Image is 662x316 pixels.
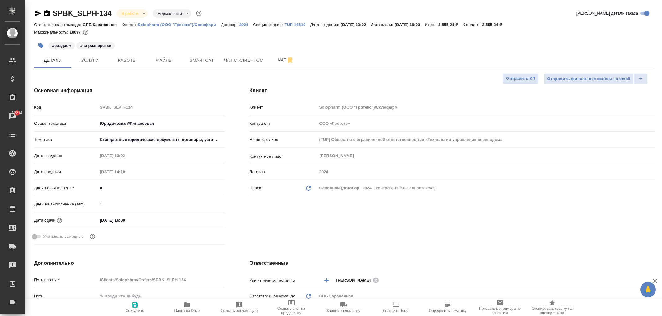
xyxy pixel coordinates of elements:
[250,293,295,299] p: Ответственная команда
[576,10,638,16] span: [PERSON_NAME] детали заказа
[56,216,64,224] button: Если добавить услуги и заполнить их объемом, то дата рассчитается автоматически
[34,185,98,191] p: Дней на выполнение
[70,30,82,34] p: 100%
[640,282,656,297] button: 🙏
[34,293,98,299] p: Путь
[250,278,317,284] p: Клиентские менеджеры
[285,22,310,27] a: TUP-16610
[250,169,317,175] p: Договор
[317,167,655,176] input: Пустое поле
[317,119,655,128] input: Пустое поле
[371,22,394,27] p: Дата сдачи:
[547,75,630,83] span: Отправить финальные файлы на email
[341,22,371,27] p: [DATE] 13:02
[336,277,375,283] span: [PERSON_NAME]
[53,9,111,17] a: SPBK_SLPH-134
[526,299,578,316] button: Скопировать ссылку на оценку заказа
[250,260,655,267] h4: Ответственные
[82,28,90,36] button: 0.00 RUB;
[250,87,655,94] h4: Клиент
[80,43,111,49] p: #на разверстке
[174,309,200,313] span: Папка на Drive
[43,233,84,240] span: Учитывать выходные
[310,22,340,27] p: Дата создания:
[506,75,535,82] span: Отправить КП
[34,104,98,111] p: Код
[138,22,221,27] a: Solopharm (ООО "Гротекс")/Солофарм
[75,56,105,64] span: Услуги
[43,10,51,17] button: Скопировать ссылку
[317,299,370,316] button: Заявка на доставку
[98,167,152,176] input: Пустое поле
[317,183,655,193] div: Основной (Договор "2924", контрагент "ООО «Гротекс»")
[98,183,225,192] input: ✎ Введи что-нибудь
[336,276,381,284] div: [PERSON_NAME]
[98,103,225,112] input: Пустое поле
[482,22,507,27] p: 3 555,24 ₽
[224,56,263,64] span: Чат с клиентом
[187,56,217,64] span: Smartcat
[438,22,463,27] p: 3 555,24 ₽
[38,56,68,64] span: Детали
[34,217,56,223] p: Дата сдачи
[88,232,97,241] button: Выбери, если сб и вс нужно считать рабочими днями для выполнения заказа.
[502,73,539,84] button: Отправить КП
[83,22,122,27] p: СПБ Караванная
[286,56,294,64] svg: Отписаться
[98,291,225,300] input: ✎ Введи что-нибудь
[319,273,334,288] button: Добавить менеджера
[34,153,98,159] p: Дата создания
[317,291,655,301] div: СПБ Караванная
[156,11,184,16] button: Нормальный
[153,9,191,18] div: В работе
[250,120,317,127] p: Контрагент
[195,9,203,17] button: Доп статусы указывают на важность/срочность заказа
[239,22,253,27] a: 2924
[213,299,265,316] button: Создать рекламацию
[395,22,425,27] p: [DATE] 16:00
[221,22,239,27] p: Договор:
[478,306,522,315] span: Призвать менеджера по развитию
[269,306,314,315] span: Создать счет на предоплату
[8,110,26,116] span: 12214
[383,309,408,313] span: Добавить Todo
[643,283,653,296] span: 🙏
[544,73,634,84] button: Отправить финальные файлы на email
[271,56,301,64] span: Чат
[317,103,655,112] input: Пустое поле
[112,56,142,64] span: Работы
[250,104,317,111] p: Клиент
[34,22,83,27] p: Ответственная команда:
[98,151,152,160] input: Пустое поле
[2,108,23,124] a: 12214
[161,299,213,316] button: Папка на Drive
[34,260,225,267] h4: Дополнительно
[250,137,317,143] p: Наше юр. лицо
[34,137,98,143] p: Тематика
[34,169,98,175] p: Дата продажи
[34,39,48,52] button: Добавить тэг
[422,299,474,316] button: Определить тематику
[370,299,422,316] button: Добавить Todo
[317,135,655,144] input: Пустое поле
[253,22,284,27] p: Спецификация:
[98,275,225,284] input: Пустое поле
[98,200,225,209] input: Пустое поле
[126,309,144,313] span: Сохранить
[121,22,137,27] p: Клиент:
[250,153,317,160] p: Контактное лицо
[429,309,466,313] span: Определить тематику
[34,10,42,17] button: Скопировать ссылку для ЯМессенджера
[98,216,152,225] input: ✎ Введи что-нибудь
[109,299,161,316] button: Сохранить
[530,306,574,315] span: Скопировать ссылку на оценку заказа
[463,22,482,27] p: К оплате:
[544,73,648,84] div: split button
[116,9,147,18] div: В работе
[326,309,360,313] span: Заявка на доставку
[98,134,225,145] div: Стандартные юридические документы, договоры, уставы
[52,43,71,49] p: #раздаем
